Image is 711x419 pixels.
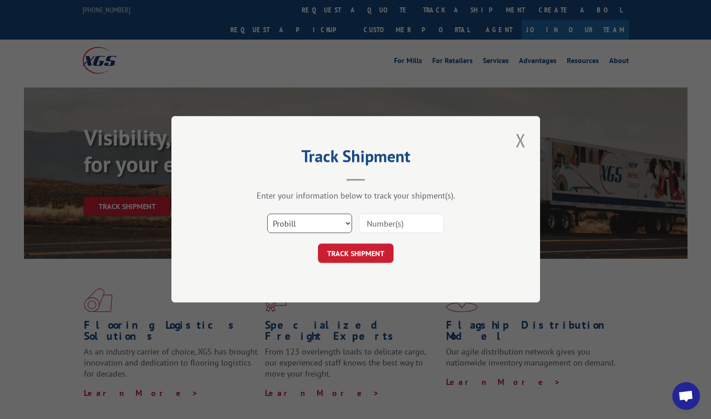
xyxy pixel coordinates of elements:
button: TRACK SHIPMENT [318,244,394,263]
a: Open chat [672,382,700,410]
input: Number(s) [359,214,444,233]
button: Close modal [513,128,529,153]
h2: Track Shipment [217,150,494,167]
div: Enter your information below to track your shipment(s). [217,191,494,201]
